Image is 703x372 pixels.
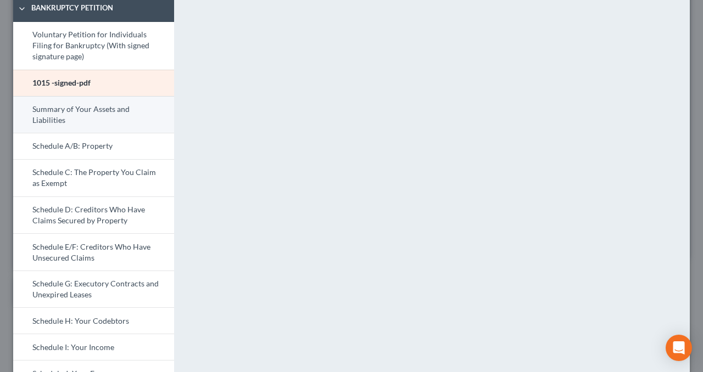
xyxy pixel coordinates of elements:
[13,133,174,159] a: Schedule A/B: Property
[13,96,174,133] a: Summary of Your Assets and Liabilities
[13,334,174,360] a: Schedule I: Your Income
[13,22,174,70] a: Voluntary Petition for Individuals Filing for Bankruptcy (With signed signature page)
[13,70,174,96] a: 1015 -signed-pdf
[26,3,175,14] span: Bankruptcy Petition
[13,307,174,334] a: Schedule H: Your Codebtors
[13,196,174,234] a: Schedule D: Creditors Who Have Claims Secured by Property
[13,159,174,196] a: Schedule C: The Property You Claim as Exempt
[13,270,174,308] a: Schedule G: Executory Contracts and Unexpired Leases
[666,335,692,361] div: Open Intercom Messenger
[13,233,174,270] a: Schedule E/F: Creditors Who Have Unsecured Claims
